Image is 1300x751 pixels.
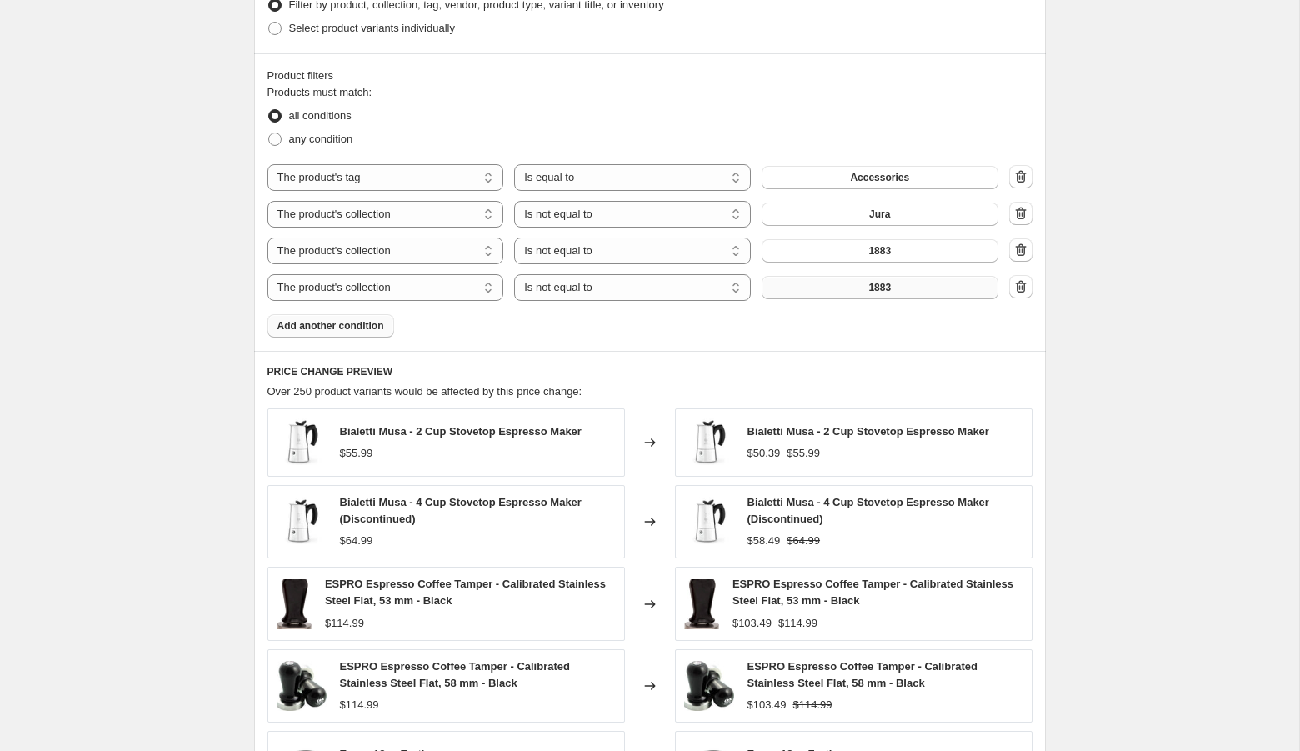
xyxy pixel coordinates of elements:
div: Product filters [267,68,1032,84]
span: Products must match: [267,86,372,98]
span: 1883 [868,244,891,258]
span: ESPRO Espresso Coffee Tamper - Calibrated Stainless Steel Flat, 58 mm - Black [747,660,977,689]
img: bialetti-musa-2-cup-stovetop-espresso-makerbialetti-836258_80x.jpg [277,418,327,468]
span: all conditions [289,109,352,122]
img: 517l6UrW5NL._AC_SL1500_80x.jpg [684,579,719,629]
button: 1883 [762,239,998,263]
span: Select product variants individually [289,22,455,34]
span: 1883 [868,281,891,294]
strike: $64.99 [787,533,820,549]
span: any condition [289,133,353,145]
span: Bialetti Musa - 4 Cup Stovetop Espresso Maker (Discontinued) [340,496,582,525]
div: $64.99 [340,533,373,549]
div: $114.99 [325,615,364,632]
div: $58.49 [747,533,781,549]
img: bialetti-musa-4-cup-stovetop-espresso-makerbialetti-207122_80x.jpg [277,497,327,547]
div: $114.99 [340,697,379,713]
button: Accessories [762,166,998,189]
span: ESPRO Espresso Coffee Tamper - Calibrated Stainless Steel Flat, 53 mm - Black [325,578,606,607]
span: Bialetti Musa - 2 Cup Stovetop Espresso Maker [340,425,582,438]
span: Bialetti Musa - 4 Cup Stovetop Espresso Maker (Discontinued) [747,496,989,525]
strike: $114.99 [778,615,817,632]
button: Add another condition [267,314,394,338]
button: Jura [762,203,998,226]
strike: $114.99 [793,697,832,713]
img: espro-espresso-coffee-tamper-calibrated-stainless-steel-flat-58-mm-blackespro-911789_80x.jpg [277,661,327,711]
span: Bialetti Musa - 2 Cup Stovetop Espresso Maker [747,425,989,438]
img: bialetti-musa-4-cup-stovetop-espresso-makerbialetti-207122_80x.jpg [684,497,734,547]
span: Accessories [850,171,909,184]
span: Jura [869,208,890,221]
button: 1883 [762,276,998,299]
h6: PRICE CHANGE PREVIEW [267,365,1032,378]
span: Add another condition [277,319,384,333]
span: Over 250 product variants would be affected by this price change: [267,385,582,398]
img: espro-espresso-coffee-tamper-calibrated-stainless-steel-flat-58-mm-blackespro-911789_80x.jpg [684,661,734,711]
span: ESPRO Espresso Coffee Tamper - Calibrated Stainless Steel Flat, 58 mm - Black [340,660,570,689]
img: 517l6UrW5NL._AC_SL1500_80x.jpg [277,579,312,629]
div: $103.49 [747,697,787,713]
div: $50.39 [747,445,781,462]
div: $55.99 [340,445,373,462]
strike: $55.99 [787,445,820,462]
img: bialetti-musa-2-cup-stovetop-espresso-makerbialetti-836258_80x.jpg [684,418,734,468]
span: ESPRO Espresso Coffee Tamper - Calibrated Stainless Steel Flat, 53 mm - Black [732,578,1013,607]
div: $103.49 [732,615,772,632]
